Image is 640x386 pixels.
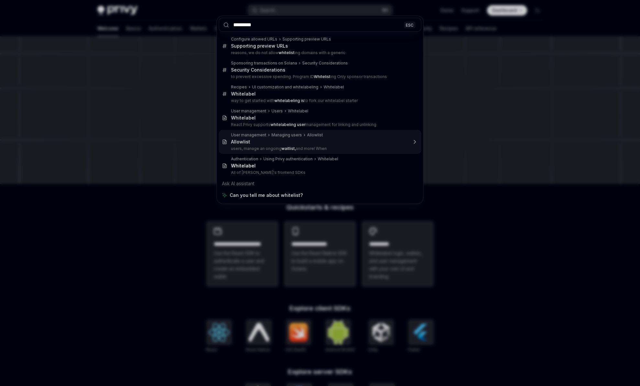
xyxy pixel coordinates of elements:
[282,37,331,42] div: Supporting preview URLs
[263,156,313,162] div: Using Privy authentication
[302,61,348,66] div: Security Considerations
[274,98,304,103] b: whitelabeling is
[252,85,318,90] div: UI customization and whitelabeling
[231,74,408,79] p: to prevent excessive spending. Program ID ing Only sponsor transactions
[231,122,408,127] p: React Privy supports management for linking and unlinking
[231,156,258,162] div: Authentication
[231,146,408,151] p: users, manage an ongoing and more! When
[231,108,266,114] div: User management
[231,115,256,121] div: Whitelabel
[271,132,302,138] div: Managing users
[231,91,256,97] div: Whitelabel
[324,85,344,90] div: Whitelabel
[231,139,250,145] div: Allowlist
[231,61,297,66] div: Sponsoring transactions on Solana
[307,132,323,138] div: Allowlist
[271,108,283,114] div: Users
[318,156,338,162] div: Whitelabel
[231,50,408,55] p: reasons, we do not allow ing domains with a generic
[231,43,288,49] div: Supporting preview URLs
[281,146,296,151] b: waitlist,
[230,192,303,199] span: Can you tell me about whitelist?
[231,132,266,138] div: User management
[231,37,277,42] div: Configure allowed URLs
[231,85,247,90] div: Recipes
[231,170,408,175] p: All of [PERSON_NAME]'s frontend SDKs
[231,67,285,73] div: Security Considerations
[270,122,305,127] b: whitelabeling user
[231,163,256,168] b: Whitelabel
[219,178,421,189] div: Ask AI assistant
[288,108,308,114] div: Whitelabel
[314,74,330,79] b: Whitelist
[279,50,294,55] b: whitelist
[404,21,415,28] div: ESC
[231,98,408,103] p: way to get started with to fork our whitelabel starter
